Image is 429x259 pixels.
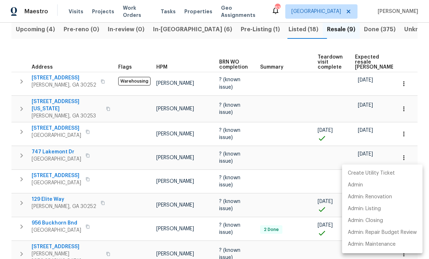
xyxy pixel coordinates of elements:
[348,170,395,177] p: Create Utility Ticket
[348,229,417,236] p: Admin: Repair Budget Review
[348,193,392,201] p: Admin: Renovation
[348,241,396,248] p: Admin: Maintenance
[348,217,383,225] p: Admin: Closing
[348,205,381,213] p: Admin: Listing
[348,181,363,189] p: Admin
